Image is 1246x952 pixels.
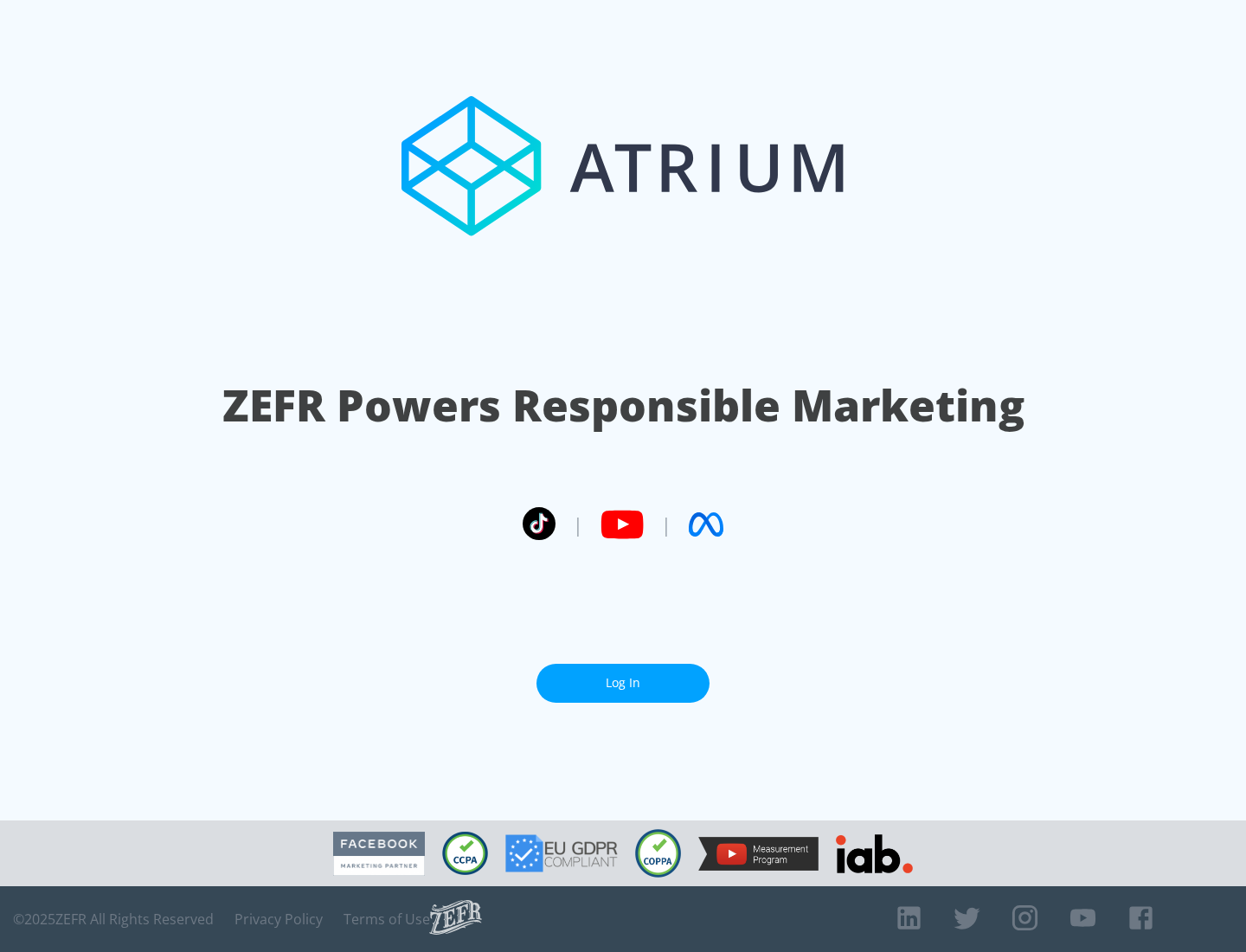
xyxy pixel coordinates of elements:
a: Log In [536,664,710,703]
a: Terms of Use [344,910,430,928]
h1: ZEFR Powers Responsible Marketing [222,376,1024,435]
img: GDPR Compliant [505,834,618,872]
img: COPPA Compliant [635,829,681,878]
span: | [661,511,671,537]
img: YouTube Measurement Program [698,837,819,871]
a: Privacy Policy [234,910,323,928]
img: Facebook Marketing Partner [333,832,425,876]
span: © 2025 ZEFR All Rights Reserved [13,910,214,928]
span: | [573,511,583,537]
img: CCPA Compliant [442,832,488,875]
img: IAB [836,834,913,873]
